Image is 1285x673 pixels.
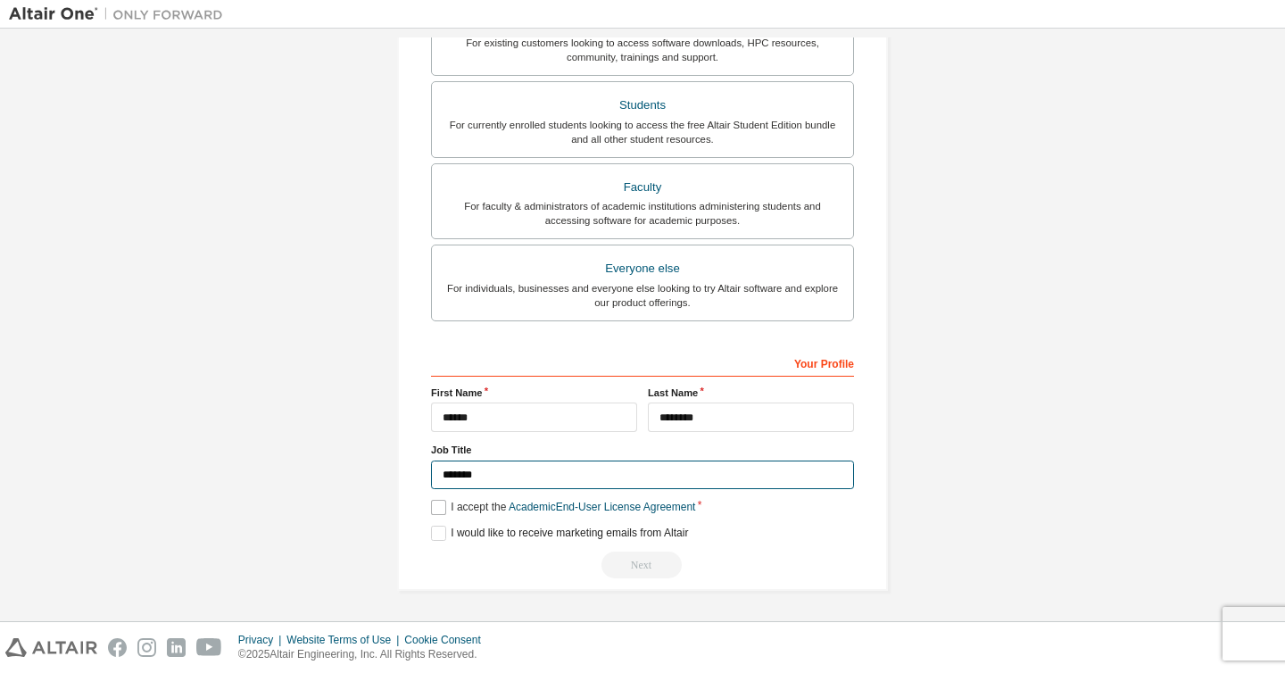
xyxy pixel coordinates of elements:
[167,638,186,657] img: linkedin.svg
[443,93,842,118] div: Students
[286,633,404,647] div: Website Terms of Use
[648,386,854,400] label: Last Name
[431,443,854,457] label: Job Title
[238,633,286,647] div: Privacy
[5,638,97,657] img: altair_logo.svg
[443,118,842,146] div: For currently enrolled students looking to access the free Altair Student Edition bundle and all ...
[443,281,842,310] div: For individuals, businesses and everyone else looking to try Altair software and explore our prod...
[238,647,492,662] p: © 2025 Altair Engineering, Inc. All Rights Reserved.
[443,175,842,200] div: Faculty
[431,500,695,515] label: I accept the
[431,526,688,541] label: I would like to receive marketing emails from Altair
[431,386,637,400] label: First Name
[443,256,842,281] div: Everyone else
[443,199,842,228] div: For faculty & administrators of academic institutions administering students and accessing softwa...
[9,5,232,23] img: Altair One
[108,638,127,657] img: facebook.svg
[404,633,491,647] div: Cookie Consent
[443,36,842,64] div: For existing customers looking to access software downloads, HPC resources, community, trainings ...
[509,501,695,513] a: Academic End-User License Agreement
[431,552,854,578] div: Read and acccept EULA to continue
[137,638,156,657] img: instagram.svg
[196,638,222,657] img: youtube.svg
[431,348,854,377] div: Your Profile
